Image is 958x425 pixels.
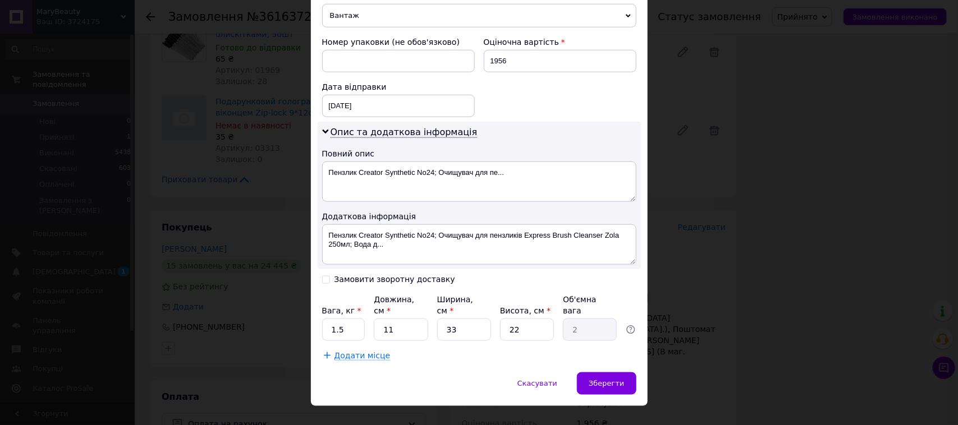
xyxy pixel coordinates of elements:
div: Номер упаковки (не обов'язково) [322,36,475,48]
div: Повний опис [322,148,636,159]
label: Довжина, см [374,295,414,315]
span: Додати місце [334,351,391,361]
label: Вага, кг [322,306,361,315]
label: Висота, см [500,306,551,315]
span: Скасувати [517,379,557,387]
div: Оціночна вартість [484,36,636,48]
span: Опис та додаткова інформація [331,127,478,138]
textarea: Пензлик Creator Synthetic No24; Очищувач для пензликів Express Brush Cleanser Zola 250мл; Вода д... [322,224,636,265]
label: Ширина, см [437,295,473,315]
div: Об'ємна вага [563,294,617,316]
div: Додаткова інформація [322,211,636,222]
textarea: Пензлик Creator Synthetic No24; Очищувач для пе... [322,161,636,202]
span: Вантаж [322,4,636,27]
span: Зберегти [589,379,624,387]
div: Дата відправки [322,81,475,93]
div: Замовити зворотну доставку [334,275,455,284]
